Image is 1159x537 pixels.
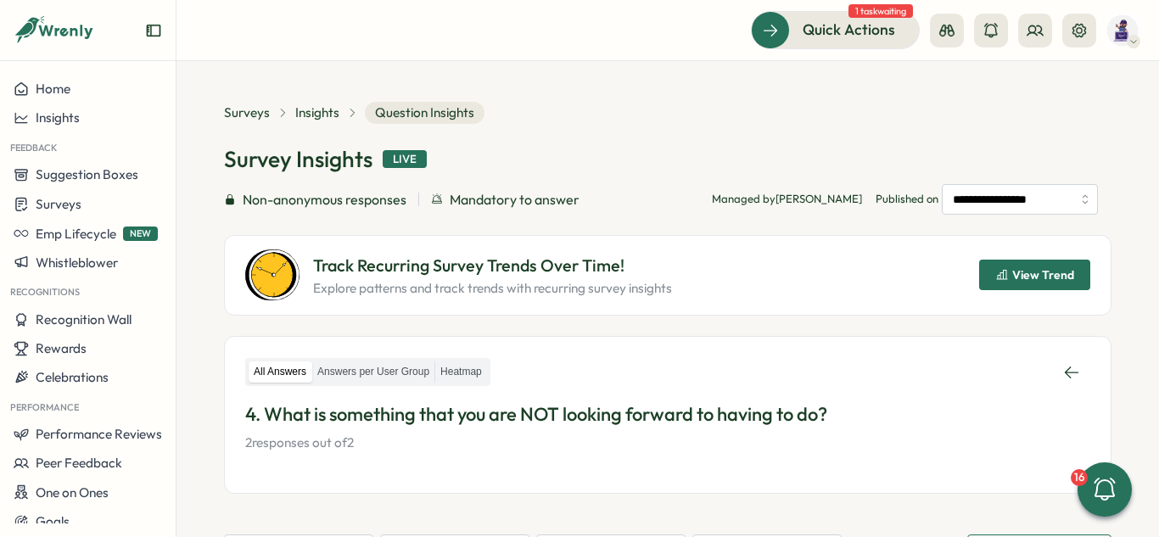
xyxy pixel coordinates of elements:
[249,361,311,383] label: All Answers
[36,340,87,356] span: Rewards
[751,11,920,48] button: Quick Actions
[1071,469,1088,486] div: 16
[876,184,1098,215] span: Published on
[712,192,862,207] p: Managed by
[36,311,132,327] span: Recognition Wall
[383,150,427,169] div: Live
[36,455,122,471] span: Peer Feedback
[36,109,80,126] span: Insights
[36,166,138,182] span: Suggestion Boxes
[313,279,672,298] p: Explore patterns and track trends with recurring survey insights
[36,369,109,385] span: Celebrations
[848,4,913,18] span: 1 task waiting
[224,103,270,122] a: Surveys
[36,196,81,212] span: Surveys
[36,513,70,529] span: Goals
[313,253,672,279] p: Track Recurring Survey Trends Over Time!
[36,484,109,501] span: One on Ones
[803,19,895,41] span: Quick Actions
[365,102,484,124] span: Question Insights
[450,189,579,210] span: Mandatory to answer
[36,81,70,97] span: Home
[979,260,1090,290] button: View Trend
[245,434,1090,452] p: 2 responses out of 2
[245,401,1090,428] p: 4. What is something that you are NOT looking forward to having to do?
[145,22,162,39] button: Expand sidebar
[435,361,487,383] label: Heatmap
[1078,462,1132,517] button: 16
[295,103,339,122] a: Insights
[36,255,118,271] span: Whistleblower
[1012,269,1074,281] span: View Trend
[224,144,372,174] h1: Survey Insights
[775,192,862,205] span: [PERSON_NAME]
[36,426,162,442] span: Performance Reviews
[36,226,116,242] span: Emp Lifecycle
[312,361,434,383] label: Answers per User Group
[123,227,158,241] span: NEW
[1106,14,1139,47] img: John Sproul
[243,189,406,210] span: Non-anonymous responses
